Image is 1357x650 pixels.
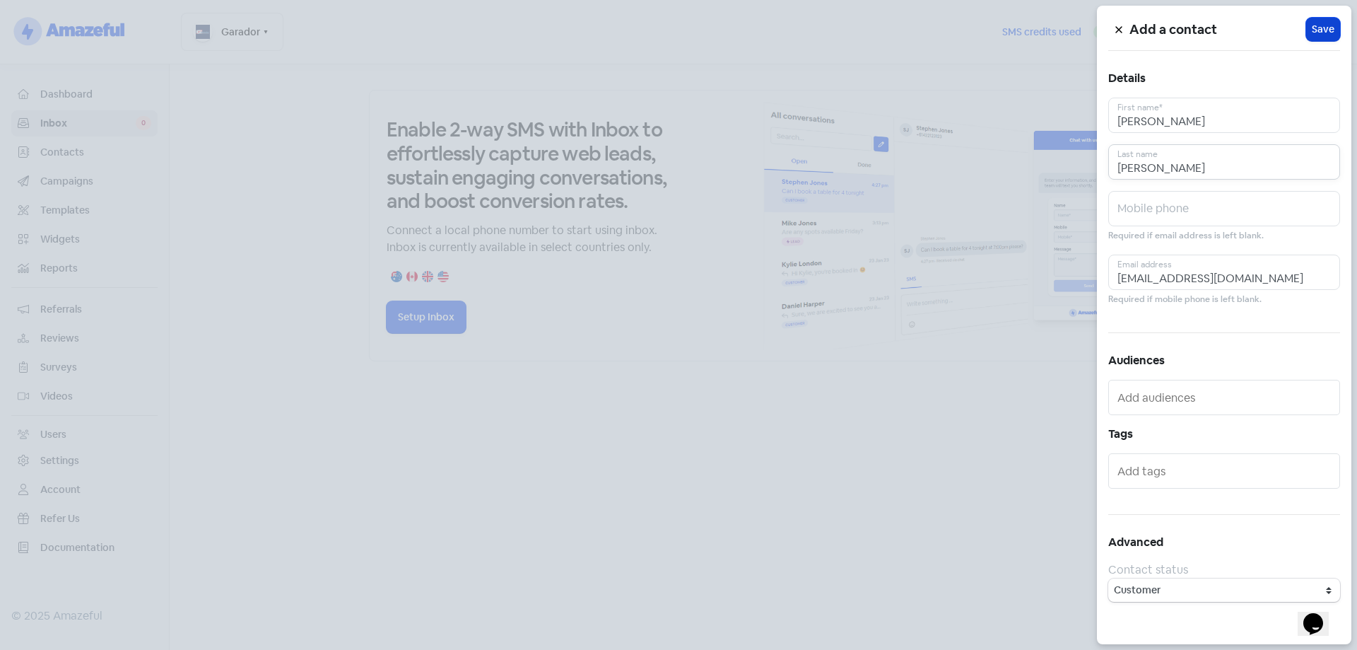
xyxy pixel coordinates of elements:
input: Last name [1108,144,1340,180]
h5: Audiences [1108,350,1340,371]
h5: Add a contact [1129,19,1306,40]
input: First name [1108,98,1340,133]
input: Email address [1108,255,1340,290]
div: Contact status [1108,562,1340,579]
small: Required if mobile phone is left blank. [1108,293,1262,306]
span: Save [1312,22,1334,37]
input: Mobile phone [1108,191,1340,226]
button: Save [1306,18,1340,41]
h5: Advanced [1108,532,1340,553]
input: Add tags [1117,460,1334,482]
input: Add audiences [1117,386,1334,409]
h5: Tags [1108,424,1340,445]
h5: Details [1108,68,1340,89]
small: Required if email address is left blank. [1108,229,1264,243]
iframe: chat widget [1298,593,1343,636]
